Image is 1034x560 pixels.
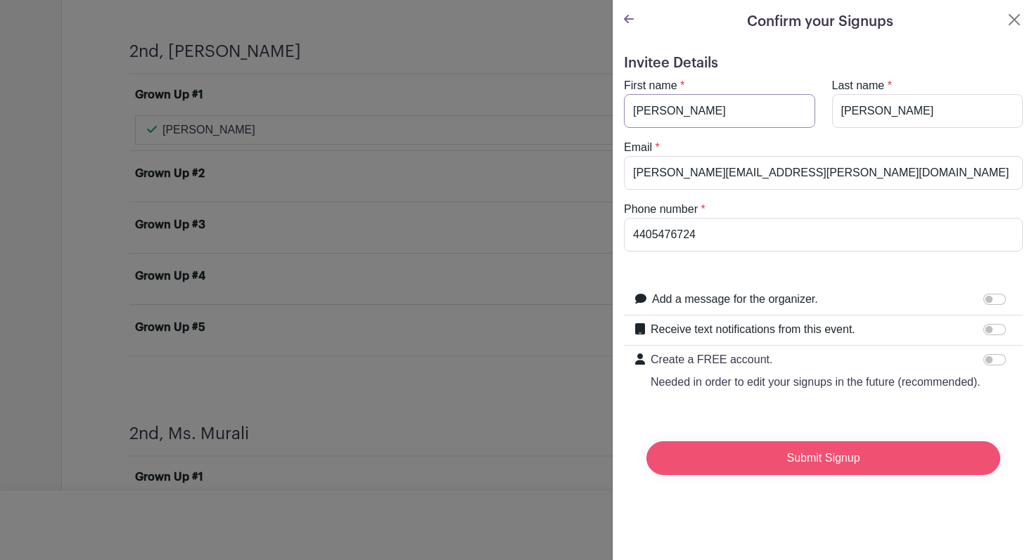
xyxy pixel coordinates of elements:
label: Email [624,139,652,156]
p: Create a FREE account. [651,351,981,368]
label: Add a message for the organizer. [652,291,818,308]
h5: Invitee Details [624,55,1023,72]
h5: Confirm your Signups [747,11,893,32]
label: Last name [832,77,885,94]
label: Phone number [624,201,698,218]
label: First name [624,77,677,94]
label: Receive text notifications from this event. [651,321,855,338]
button: Close [1006,11,1023,28]
input: Submit Signup [646,441,1000,475]
p: Needed in order to edit your signups in the future (recommended). [651,374,981,391]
